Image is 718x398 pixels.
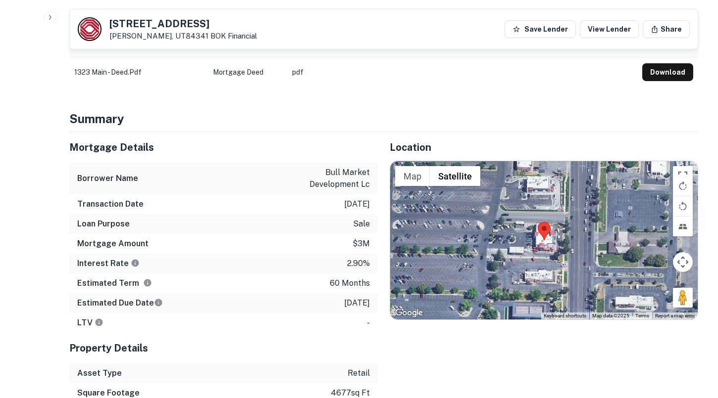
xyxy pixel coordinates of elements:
span: Map data ©2025 [592,313,629,318]
td: pdf [287,58,637,86]
button: Rotate map counterclockwise [673,196,693,216]
button: Drag Pegman onto the map to open Street View [673,288,693,308]
h6: Transaction Date [77,198,144,210]
img: Google [393,307,425,319]
svg: LTVs displayed on the website are for informational purposes only and may be reported incorrectly... [95,318,103,327]
button: Download [642,63,693,81]
button: Save Lender [505,20,576,38]
p: [DATE] [344,198,370,210]
button: Keyboard shortcuts [544,312,586,319]
h4: Summary [69,110,698,128]
p: 60 months [330,277,370,289]
p: [DATE] [344,297,370,309]
p: bull market development lc [281,167,370,190]
svg: Estimate is based on a standard schedule for this type of loan. [154,298,163,307]
button: Tilt map [673,217,693,236]
svg: Term is based on a standard schedule for this type of loan. [143,278,152,287]
h6: Interest Rate [77,258,140,269]
h6: Estimated Term [77,277,152,289]
a: Terms (opens in new tab) [635,313,649,318]
button: Rotate map clockwise [673,176,693,196]
a: Open this area in Google Maps (opens a new window) [393,307,425,319]
button: Share [643,20,690,38]
h6: LTV [77,317,103,329]
p: sale [353,218,370,230]
a: View Lender [580,20,639,38]
h6: Mortgage Amount [77,238,149,250]
button: Map camera controls [673,252,693,272]
h6: Loan Purpose [77,218,130,230]
h5: Mortgage Details [69,140,378,155]
a: Report a map error [655,313,695,318]
td: 1323 main - deed.pdf [69,58,208,86]
h6: Estimated Due Date [77,297,163,309]
div: scrollable content [69,31,698,86]
td: Mortgage Deed [208,58,287,86]
p: 2.90% [347,258,370,269]
button: Show street map [395,166,430,186]
h5: Location [390,140,698,155]
p: retail [348,367,370,379]
h6: Borrower Name [77,173,138,184]
h5: Property Details [69,341,378,355]
h5: [STREET_ADDRESS] [109,19,257,29]
button: Toggle fullscreen view [673,166,693,186]
h6: Asset Type [77,367,122,379]
p: - [367,317,370,329]
a: BOK Financial [210,32,257,40]
p: [PERSON_NAME], UT84341 [109,32,257,41]
p: $3m [353,238,370,250]
h5: Evidence [69,8,112,23]
svg: The interest rates displayed on the website are for informational purposes only and may be report... [131,259,140,267]
button: Show satellite imagery [430,166,480,186]
iframe: Chat Widget [668,319,718,366]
